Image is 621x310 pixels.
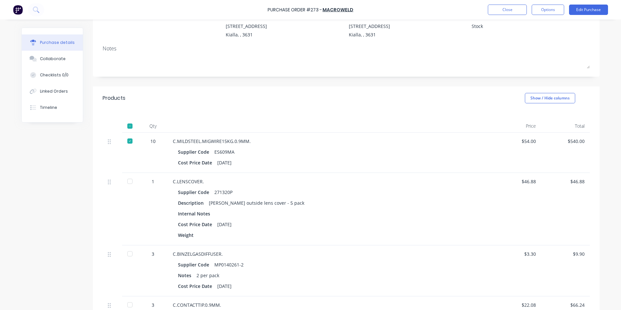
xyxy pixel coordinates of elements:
[22,83,83,99] button: Linked Orders
[22,34,83,51] button: Purchase details
[178,198,209,208] div: Description
[178,209,215,218] div: Internal Notes
[546,251,585,257] div: $9.90
[498,251,536,257] div: $3.30
[214,147,234,157] div: ES609MA
[178,230,199,240] div: Weight
[103,45,590,52] div: Notes
[40,40,75,45] div: Purchase details
[40,105,57,110] div: Timeline
[22,67,83,83] button: Checklists 0/0
[173,178,487,185] div: C.LENSCOVER.
[546,178,585,185] div: $46.88
[178,187,214,197] div: Supplier Code
[226,23,267,30] div: [STREET_ADDRESS]
[532,5,564,15] button: Options
[472,23,553,37] textarea: Stock
[546,302,585,308] div: $66.24
[209,198,304,208] div: [PERSON_NAME] outside lens cover - 5 pack
[173,251,487,257] div: C.BINZELGASDIFFUSER.
[546,138,585,145] div: $540.00
[525,93,575,103] button: Show / Hide columns
[22,99,83,116] button: Timeline
[178,281,217,291] div: Cost Price Date
[349,23,390,30] div: [STREET_ADDRESS]
[268,6,322,13] div: Purchase Order #273 -
[214,260,244,269] div: MP0140261-2
[349,31,390,38] div: Kialla, , 3631
[138,120,168,133] div: Qty
[569,5,608,15] button: Edit Purchase
[226,31,267,38] div: Kialla, , 3631
[178,271,196,280] div: Notes
[173,302,487,308] div: C.CONTACTTIP.0.9MM.
[173,138,487,145] div: C.MILDSTEEL.MIGWIRE15KG.0.9MM.
[488,5,527,15] button: Close
[22,51,83,67] button: Collaborate
[492,120,541,133] div: Price
[498,302,536,308] div: $22.08
[323,6,353,13] a: MacroWeld
[103,94,125,102] div: Products
[214,187,233,197] div: 271320P
[178,147,214,157] div: Supplier Code
[498,138,536,145] div: $54.00
[40,72,69,78] div: Checklists 0/0
[498,178,536,185] div: $46.88
[178,220,217,229] div: Cost Price Date
[13,5,23,15] img: Factory
[541,120,590,133] div: Total
[144,251,162,257] div: 3
[144,178,162,185] div: 1
[40,88,68,94] div: Linked Orders
[217,281,232,291] div: [DATE]
[144,302,162,308] div: 3
[196,271,219,280] div: 2 per pack
[217,220,232,229] div: [DATE]
[178,158,217,167] div: Cost Price Date
[40,56,66,62] div: Collaborate
[144,138,162,145] div: 10
[178,260,214,269] div: Supplier Code
[217,158,232,167] div: [DATE]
